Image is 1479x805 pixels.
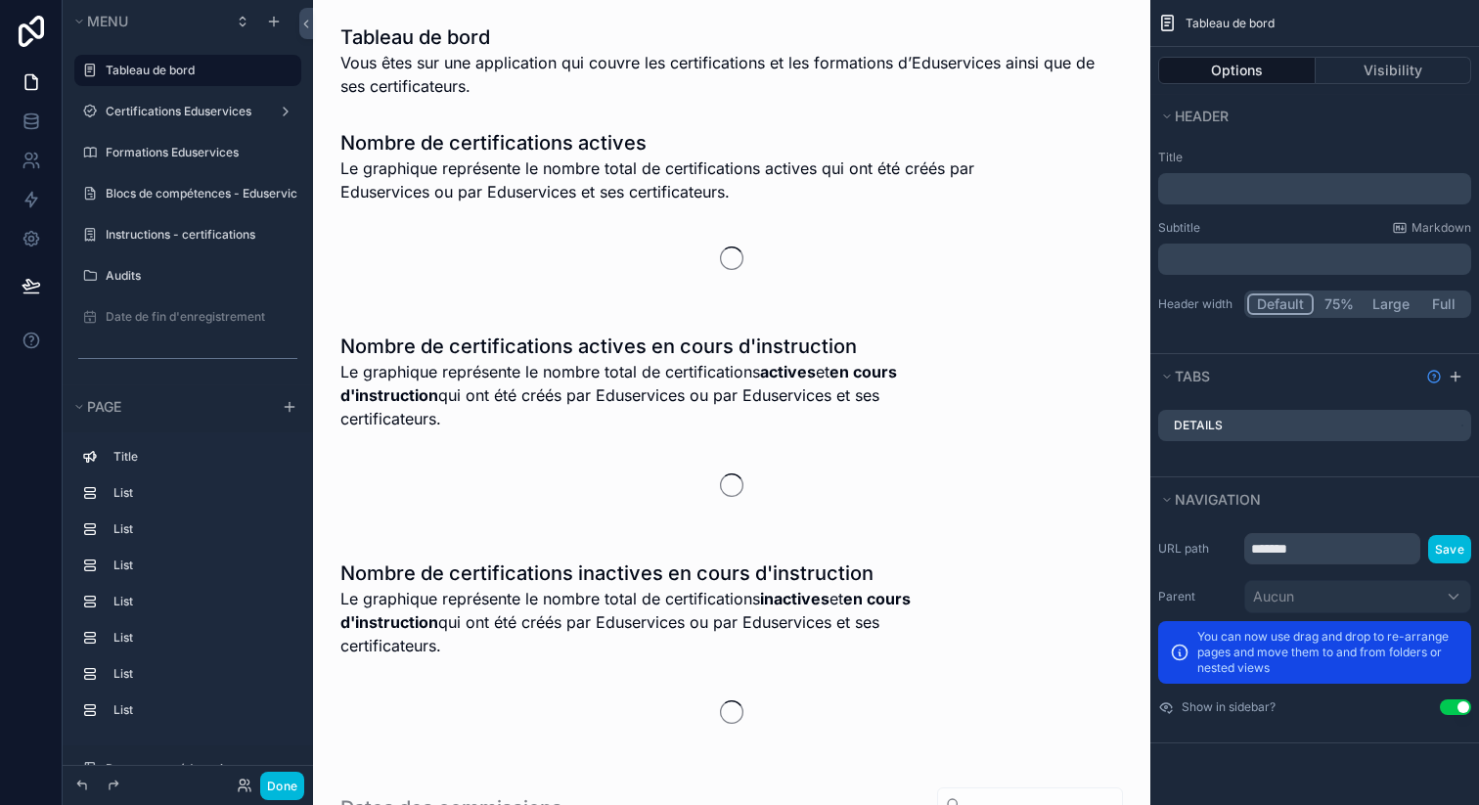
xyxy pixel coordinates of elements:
label: Date de fin d'enregistrement [106,309,290,325]
button: Page [70,393,270,421]
span: Page [87,398,121,415]
label: Details [1174,418,1223,433]
button: Options [1158,57,1316,84]
button: Navigation [1158,486,1459,514]
button: Full [1418,293,1468,315]
span: Aucun [1253,587,1294,606]
label: Header width [1158,296,1236,312]
label: URL path [1158,541,1236,557]
label: List [113,485,286,501]
label: Tableau de bord [106,63,290,78]
label: Title [1158,150,1471,165]
p: You can now use drag and drop to re-arrange pages and move them to and from folders or nested views [1197,629,1459,676]
label: Audits [106,268,290,284]
svg: Show help information [1426,369,1442,384]
label: List [113,666,286,682]
span: Tabs [1175,368,1210,384]
label: Parent [1158,589,1236,604]
label: Title [113,449,286,465]
button: Menu [70,8,223,35]
label: Instructions - certifications [106,227,290,243]
label: Blocs de compétences - Eduservices [106,186,297,201]
div: scrollable content [63,432,313,745]
button: Done [260,772,304,800]
span: Menu [87,13,128,29]
button: Tabs [1158,363,1418,390]
label: Certifications Eduservices [106,104,262,119]
label: Formations Eduservices [106,145,290,160]
div: scrollable content [1158,173,1471,204]
button: Default [1247,293,1314,315]
span: Tableau de bord [1186,16,1275,31]
label: List [113,558,286,573]
span: Markdown [1412,220,1471,236]
button: Visibility [1316,57,1472,84]
label: Subtitle [1158,220,1200,236]
label: List [113,521,286,537]
label: List [113,630,286,646]
button: Save [1428,535,1471,563]
label: List [113,702,286,718]
a: Markdown [1392,220,1471,236]
span: Navigation [1175,491,1261,508]
button: Aucun [1244,580,1471,613]
label: Show in sidebar? [1182,699,1276,715]
button: Header [1158,103,1459,130]
button: 75% [1314,293,1364,315]
span: Header [1175,108,1229,124]
button: Large [1364,293,1418,315]
div: scrollable content [1158,244,1471,275]
label: List [113,594,286,609]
